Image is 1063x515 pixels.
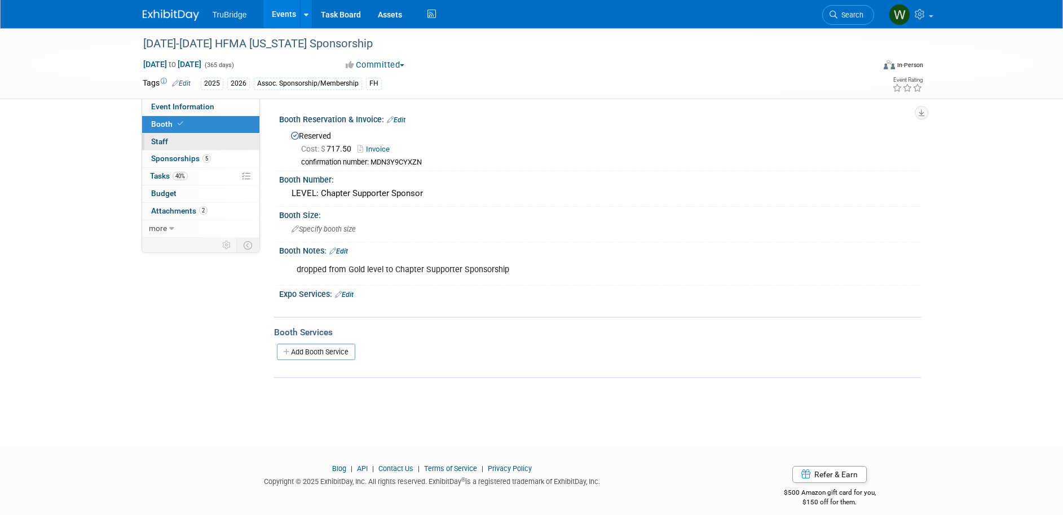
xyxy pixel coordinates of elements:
div: dropped from Gold level to Chapter Supporter Sponsorship [289,259,797,281]
span: Event Information [151,102,214,111]
img: Whitni Murase [889,4,910,25]
span: | [479,464,486,473]
span: 2 [199,206,208,215]
span: Search [837,11,863,19]
span: Sponsorships [151,154,211,163]
span: Specify booth size [292,225,356,233]
span: more [149,224,167,233]
div: $500 Amazon gift card for you, [739,481,921,507]
div: Booth Size: [279,207,921,221]
a: Edit [172,79,191,87]
div: Expo Services: [279,286,921,300]
span: | [369,464,377,473]
span: Cost: $ [301,144,327,153]
a: Refer & Earn [792,466,867,483]
sup: ® [461,477,465,483]
div: Booth Notes: [279,242,921,257]
a: Sponsorships5 [142,150,259,167]
a: Tasks40% [142,168,259,185]
a: Edit [387,116,405,124]
span: to [167,60,178,69]
a: Edit [335,291,354,299]
span: | [348,464,355,473]
button: Committed [342,59,409,71]
div: 2026 [227,78,250,90]
a: API [357,464,368,473]
span: Attachments [151,206,208,215]
td: Toggle Event Tabs [236,238,259,252]
span: | [415,464,422,473]
a: Attachments2 [142,203,259,220]
div: FH [366,78,382,90]
div: Assoc. Sponsorship/Membership [254,78,362,90]
a: Terms of Service [424,464,477,473]
div: Booth Reservation & Invoice: [279,111,921,126]
span: Tasks [150,171,188,180]
div: $150 off for them. [739,498,921,507]
div: Event Format [808,59,924,76]
img: Format-Inperson.png [884,60,895,69]
a: Booth [142,116,259,133]
span: 5 [202,154,211,163]
i: Booth reservation complete [178,121,183,127]
div: confirmation number: MDN3Y9CYXZN [301,158,912,167]
a: Budget [142,185,259,202]
div: LEVEL: Chapter Supporter Sponsor [288,185,912,202]
div: Booth Number: [279,171,921,185]
a: more [142,220,259,237]
span: (365 days) [204,61,234,69]
div: Copyright © 2025 ExhibitDay, Inc. All rights reserved. ExhibitDay is a registered trademark of Ex... [143,474,722,487]
a: Event Information [142,99,259,116]
div: [DATE]-[DATE] HFMA [US_STATE] Sponsorship [139,34,857,54]
div: Booth Services [274,326,921,339]
div: In-Person [897,61,923,69]
td: Tags [143,77,191,90]
a: Privacy Policy [488,464,532,473]
span: Budget [151,189,177,198]
a: Blog [332,464,346,473]
a: Invoice [358,145,395,153]
span: Staff [151,137,168,146]
a: Add Booth Service [277,344,355,360]
div: 2025 [201,78,223,90]
div: Reserved [288,127,912,167]
td: Personalize Event Tab Strip [217,238,237,252]
span: 717.50 [301,144,356,153]
span: TruBridge [213,10,247,19]
div: Event Rating [892,77,923,83]
span: [DATE] [DATE] [143,59,202,69]
img: ExhibitDay [143,10,199,21]
a: Staff [142,134,259,150]
a: Search [822,5,874,25]
span: Booth [151,119,186,128]
a: Edit [329,247,348,255]
a: Contact Us [378,464,413,473]
span: 40% [173,172,188,180]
